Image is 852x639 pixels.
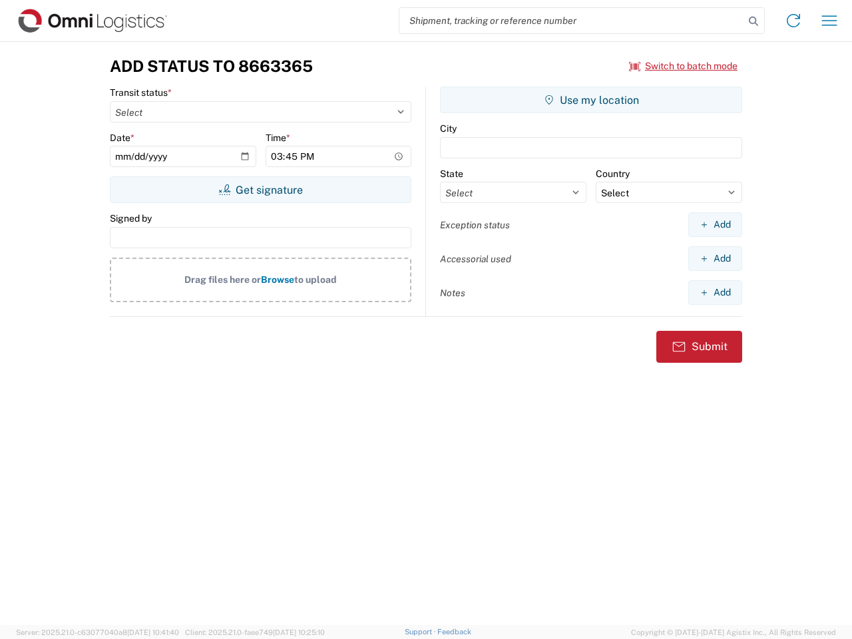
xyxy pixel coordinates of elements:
[266,132,290,144] label: Time
[110,87,172,99] label: Transit status
[185,628,325,636] span: Client: 2025.21.0-faee749
[596,168,630,180] label: Country
[16,628,179,636] span: Server: 2025.21.0-c63077040a8
[440,287,465,299] label: Notes
[110,212,152,224] label: Signed by
[110,176,411,203] button: Get signature
[688,212,742,237] button: Add
[405,628,438,636] a: Support
[294,274,337,285] span: to upload
[629,55,738,77] button: Switch to batch mode
[273,628,325,636] span: [DATE] 10:25:10
[631,626,836,638] span: Copyright © [DATE]-[DATE] Agistix Inc., All Rights Reserved
[110,57,313,76] h3: Add Status to 8663365
[688,280,742,305] button: Add
[261,274,294,285] span: Browse
[184,274,261,285] span: Drag files here or
[440,87,742,113] button: Use my location
[440,122,457,134] label: City
[437,628,471,636] a: Feedback
[399,8,744,33] input: Shipment, tracking or reference number
[440,253,511,265] label: Accessorial used
[440,219,510,231] label: Exception status
[440,168,463,180] label: State
[127,628,179,636] span: [DATE] 10:41:40
[110,132,134,144] label: Date
[688,246,742,271] button: Add
[656,331,742,363] button: Submit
